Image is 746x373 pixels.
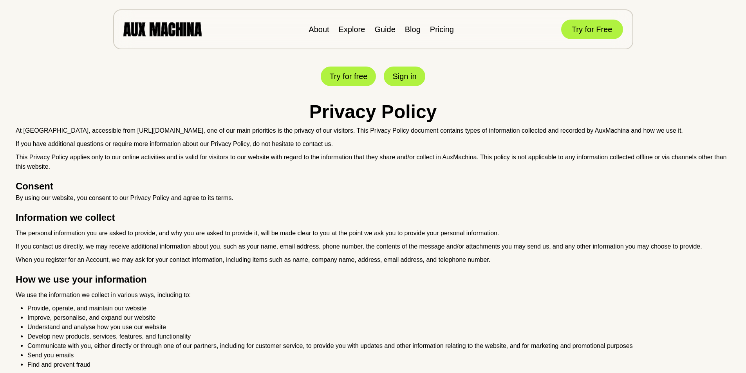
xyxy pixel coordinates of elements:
[16,153,730,171] p: This Privacy Policy applies only to our online activities and is valid for visitors to our websit...
[339,25,365,34] a: Explore
[309,25,329,34] a: About
[27,304,730,313] p: Provide, operate, and maintain our website
[16,255,730,265] p: When you register for an Account, we may ask for your contact information, including items such a...
[16,179,730,193] h2: Consent
[16,126,730,135] p: At [GEOGRAPHIC_DATA], accessible from [URL][DOMAIN_NAME], one of our main priorities is the priva...
[321,66,376,86] button: Try for free
[16,193,730,203] p: By using our website, you consent to our Privacy Policy and agree to its terms.
[27,351,730,360] p: Send you emails
[16,242,730,251] p: If you contact us directly, we may receive additional information about you, such as your name, e...
[405,25,421,34] a: Blog
[16,290,730,300] p: We use the information we collect in various ways, including to:
[27,323,730,332] p: Understand and analyse how you use our website
[27,360,730,369] p: Find and prevent fraud
[27,313,730,323] p: Improve, personalise, and expand our website
[27,341,730,351] p: Communicate with you, either directly or through one of our partners, including for customer serv...
[384,67,425,86] button: Sign in
[16,229,730,238] p: The personal information you are asked to provide, and why you are asked to provide it, will be m...
[374,25,395,34] a: Guide
[16,272,730,287] h2: How we use your information
[16,98,730,126] h1: Privacy Policy
[16,139,730,149] p: If you have additional questions or require more information about our Privacy Policy, do not hes...
[430,25,454,34] a: Pricing
[123,22,202,36] img: AUX MACHINA
[27,332,730,341] p: Develop new products, services, features, and functionality
[561,20,623,39] button: Try for Free
[16,211,730,225] h2: Information we collect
